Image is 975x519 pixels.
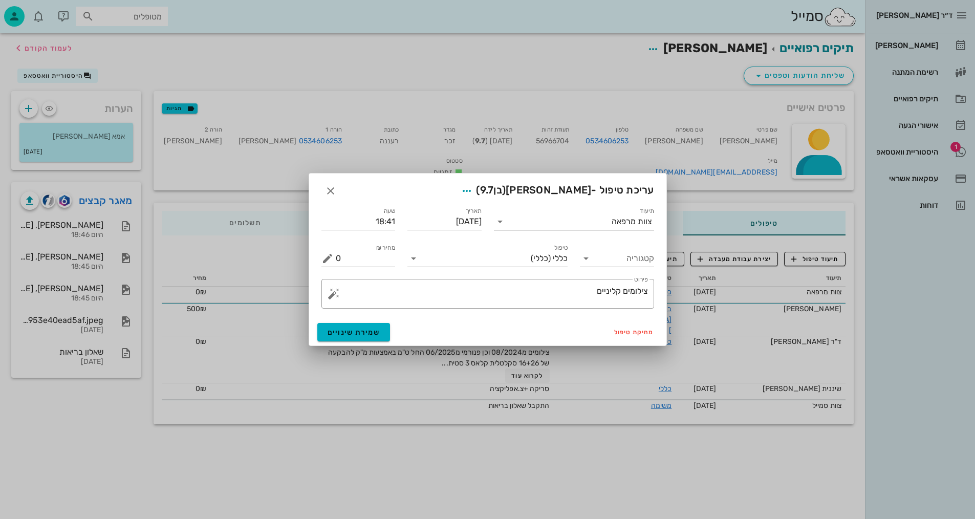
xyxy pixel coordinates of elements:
button: שמירת שינויים [317,323,391,341]
span: (כללי) [531,254,551,263]
div: צוות מרפאה [612,217,652,226]
span: מחיקת טיפול [614,329,654,336]
span: כללי [553,254,568,263]
div: תיעודצוות מרפאה [494,213,654,230]
span: (בן ) [476,184,506,196]
span: 9.7 [480,184,494,196]
span: [PERSON_NAME] [506,184,591,196]
label: שעה [384,207,396,215]
label: פירוט [634,276,648,284]
span: שמירת שינויים [328,328,380,337]
span: עריכת טיפול - [458,182,654,200]
label: תאריך [465,207,482,215]
label: טיפול [554,244,568,252]
label: מחיר ₪ [376,244,396,252]
label: תיעוד [640,207,654,215]
button: מחיר ₪ appended action [321,252,334,265]
button: מחיקת טיפול [610,325,658,339]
